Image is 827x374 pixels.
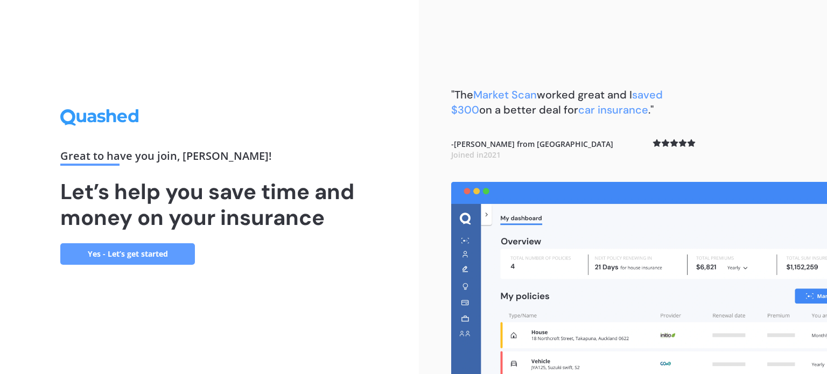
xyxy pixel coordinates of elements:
b: "The worked great and I on a better deal for ." [451,88,663,117]
span: Market Scan [473,88,537,102]
b: - [PERSON_NAME] from [GEOGRAPHIC_DATA] [451,139,613,160]
span: car insurance [578,103,648,117]
a: Yes - Let’s get started [60,243,195,265]
img: dashboard.webp [451,182,827,374]
span: saved $300 [451,88,663,117]
div: Great to have you join , [PERSON_NAME] ! [60,151,359,166]
h1: Let’s help you save time and money on your insurance [60,179,359,230]
span: Joined in 2021 [451,150,501,160]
